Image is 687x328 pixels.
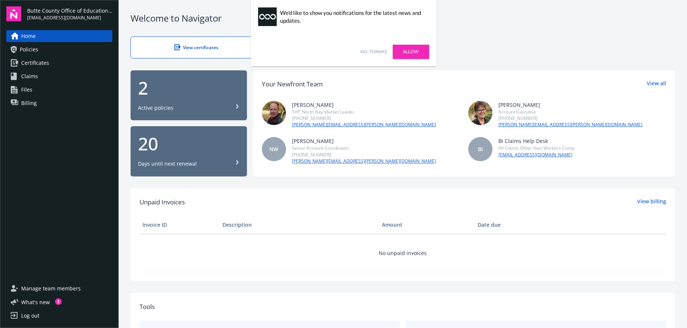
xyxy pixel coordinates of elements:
[292,109,436,115] div: SVP, North Bay Market Leader
[6,6,21,21] img: navigator-logo.svg
[6,30,112,42] a: Home
[6,70,112,82] a: Claims
[219,216,379,234] th: Description
[21,283,81,294] span: Manage team members
[138,160,197,168] div: Days until next renewal
[498,121,642,128] a: [PERSON_NAME][EMAIL_ADDRESS][PERSON_NAME][DOMAIN_NAME]
[21,97,37,109] span: Billing
[379,216,475,234] th: Amount
[21,310,39,322] div: Log out
[131,70,247,121] button: 2Active policies
[292,152,436,158] div: [PHONE_NUMBER]
[498,101,642,109] div: [PERSON_NAME]
[292,137,436,145] div: [PERSON_NAME]
[6,57,112,69] a: Certificates
[138,104,173,112] div: Active policies
[27,15,112,21] span: [EMAIL_ADDRESS][DOMAIN_NAME]
[21,298,50,306] span: What ' s new
[262,79,323,89] div: Your Newfront Team
[478,145,483,153] span: BI
[498,137,574,145] div: BI Claims Help Desk
[21,57,49,69] span: Certificates
[6,97,112,109] a: Billing
[637,197,666,207] a: View billing
[292,158,436,165] a: [PERSON_NAME][EMAIL_ADDRESS][PERSON_NAME][DOMAIN_NAME]
[139,197,185,207] span: Unpaid Invoices
[393,45,429,59] a: Allow
[20,44,38,55] span: Policies
[139,234,666,272] td: No unpaid invoices
[21,30,36,42] span: Home
[138,135,240,153] div: 20
[139,216,219,234] th: Invoice ID
[6,84,112,96] a: Files
[269,145,278,153] span: NW
[6,283,112,294] a: Manage team members
[262,101,286,125] img: photo
[647,79,666,89] a: View all
[131,12,675,25] div: Welcome to Navigator
[21,70,38,82] span: Claims
[6,298,62,306] button: What's new1
[27,6,112,21] button: Butte County Office of Education Charitable Trust[EMAIL_ADDRESS][DOMAIN_NAME]
[6,44,112,55] a: Policies
[55,298,62,305] div: 1
[475,216,555,234] th: Date due
[361,48,387,55] a: No, thanks
[27,7,112,15] span: Butte County Office of Education Charitable Trust
[138,79,240,97] div: 2
[280,9,426,25] div: We'd like to show you notifications for the latest news and updates.
[498,145,574,151] div: All Claims Other than Workers Comp
[292,101,436,109] div: [PERSON_NAME]
[292,115,436,121] div: [PHONE_NUMBER]
[131,126,247,176] button: 20Days until next renewal
[139,302,666,312] div: Tools
[21,84,32,96] span: Files
[498,152,574,158] a: [EMAIL_ADDRESS][DOMAIN_NAME]
[292,145,436,151] div: Senior Account Coordinator
[146,44,247,51] div: View certificates
[468,101,492,125] img: photo
[498,115,642,121] div: [PHONE_NUMBER]
[131,36,262,58] a: View certificates
[292,121,436,128] a: [PERSON_NAME][EMAIL_ADDRESS][PERSON_NAME][DOMAIN_NAME]
[498,109,642,115] div: Account Executive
